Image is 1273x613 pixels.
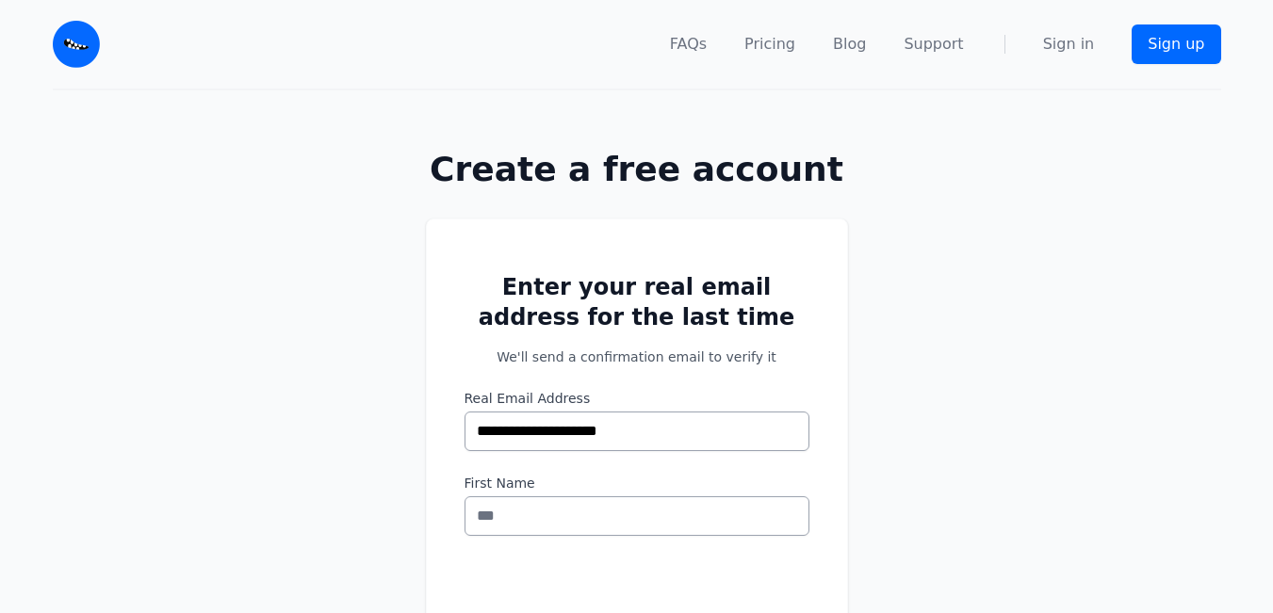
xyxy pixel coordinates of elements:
[833,33,866,56] a: Blog
[465,474,809,492] label: First Name
[53,21,100,68] img: Email Monster
[904,33,963,56] a: Support
[465,389,809,408] label: Real Email Address
[670,33,707,56] a: FAQs
[366,151,908,188] h1: Create a free account
[465,272,809,332] h2: Enter your real email address for the last time
[1132,24,1220,64] a: Sign up
[465,347,809,366] p: We'll send a confirmation email to verify it
[744,33,795,56] a: Pricing
[1043,33,1095,56] a: Sign in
